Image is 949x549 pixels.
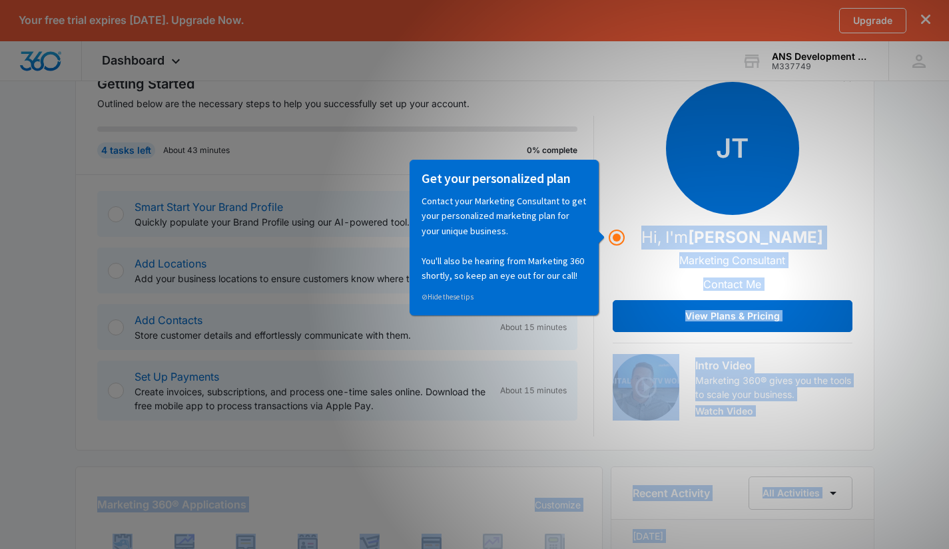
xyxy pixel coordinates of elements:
p: Add your business locations to ensure customers know where to find you. [135,272,495,285]
p: Quickly populate your Brand Profile using our AI-powered tool. [135,215,489,229]
p: Outlined below are the necessary steps to help you successfully set up your account. [97,96,594,110]
h3: Intro Video [695,357,852,373]
h6: Recent Activity [633,485,710,501]
a: Upgrade [839,8,906,33]
a: Set Up Payments [135,370,219,383]
span: About 15 minutes [500,385,567,397]
a: Customize [535,498,581,512]
p: [DATE] [633,529,852,543]
button: Contact Me [690,268,775,300]
h2: Getting Started [97,74,594,94]
div: 4 tasks left [97,142,155,158]
p: About 43 minutes [163,144,230,156]
a: Add Contacts [135,313,202,327]
h2: Marketing 360® Applications [97,496,246,512]
h3: Get your personalized plan [14,10,179,27]
p: 0% complete [527,144,577,156]
p: Your free trial expires [DATE]. Upgrade Now. [19,14,244,27]
p: Contact your Marketing Consultant to get your personalized marketing plan for your unique busines... [14,34,179,123]
div: account id [772,62,869,71]
a: Smart Start Your Brand Profile [135,200,283,214]
img: Intro Video [613,354,679,421]
p: Store customer details and effortlessly communicate with them. [135,328,489,342]
button: View Plans & Pricing [613,300,852,332]
strong: [PERSON_NAME] [688,228,823,247]
p: Create invoices, subscriptions, and process one-time sales online. Download the free mobile app t... [135,385,489,413]
div: account name [772,51,869,62]
a: Add Locations [135,257,206,270]
button: dismiss this dialog [921,14,930,27]
span: Dashboard [102,53,164,67]
div: Dashboard [82,41,204,81]
p: Marketing 360® gives you the tools to scale your business. [695,373,852,401]
span: About 15 minutes [500,321,567,333]
button: Watch Video [695,407,753,416]
button: All Activities [749,476,852,510]
p: Hi, I'm [641,226,823,250]
span: ⊘ [14,132,20,142]
span: JT [666,82,799,215]
p: Marketing Consultant [679,252,785,268]
a: Hide these tips [14,132,66,142]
